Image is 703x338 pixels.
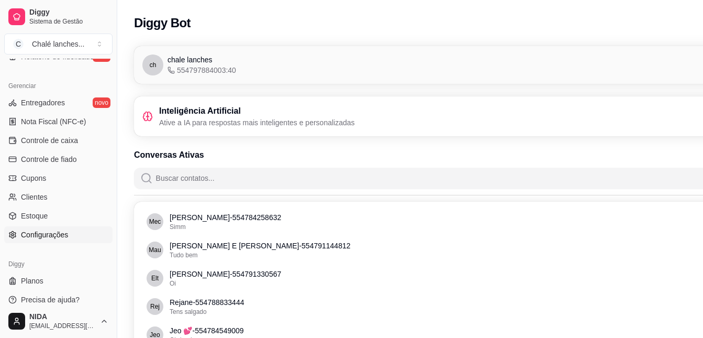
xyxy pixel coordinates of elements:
[21,116,86,127] span: Nota Fiscal (NFC-e)
[21,135,78,146] span: Controle de caixa
[4,151,113,168] a: Controle de fiado
[4,291,113,308] a: Precisa de ajuda?
[168,65,236,75] span: 554797884003:40
[159,117,355,128] p: Ative a IA para respostas mais inteligentes e personalizadas
[29,312,96,322] span: NIDA
[149,246,161,254] span: Mauro E Cinara
[21,295,80,305] span: Precisa de ajuda?
[4,272,113,289] a: Planos
[4,113,113,130] a: Nota Fiscal (NFC-e)
[21,211,48,221] span: Estoque
[4,132,113,149] a: Controle de caixa
[4,208,113,224] a: Estoque
[4,34,113,54] button: Select a team
[21,173,46,183] span: Cupons
[134,15,191,31] h2: Diggy Bot
[29,17,108,26] span: Sistema de Gestão
[4,78,113,94] div: Gerenciar
[159,105,355,117] h3: Inteligência Artificial
[170,252,198,259] span: Tudo bem
[150,302,160,311] span: Rejane
[168,54,213,65] span: chale lanches
[13,39,24,49] span: C
[170,280,176,287] span: Oi
[150,61,157,69] span: ch
[4,189,113,205] a: Clientes
[4,226,113,243] a: Configurações
[29,322,96,330] span: [EMAIL_ADDRESS][DOMAIN_NAME]
[4,4,113,29] a: DiggySistema de Gestão
[21,154,77,165] span: Controle de fiado
[4,309,113,334] button: NIDA[EMAIL_ADDRESS][DOMAIN_NAME]
[170,308,207,315] span: Tens salgado
[149,217,161,226] span: Mecanica Rezini
[29,8,108,17] span: Diggy
[4,94,113,111] a: Entregadoresnovo
[21,276,43,286] span: Planos
[21,230,68,240] span: Configurações
[4,170,113,187] a: Cupons
[21,97,65,108] span: Entregadores
[21,192,48,202] span: Clientes
[170,223,186,231] span: Simm
[151,274,159,282] span: Elton
[32,39,84,49] div: Chalé lanches ...
[134,149,204,161] h3: Conversas Ativas
[4,256,113,272] div: Diggy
